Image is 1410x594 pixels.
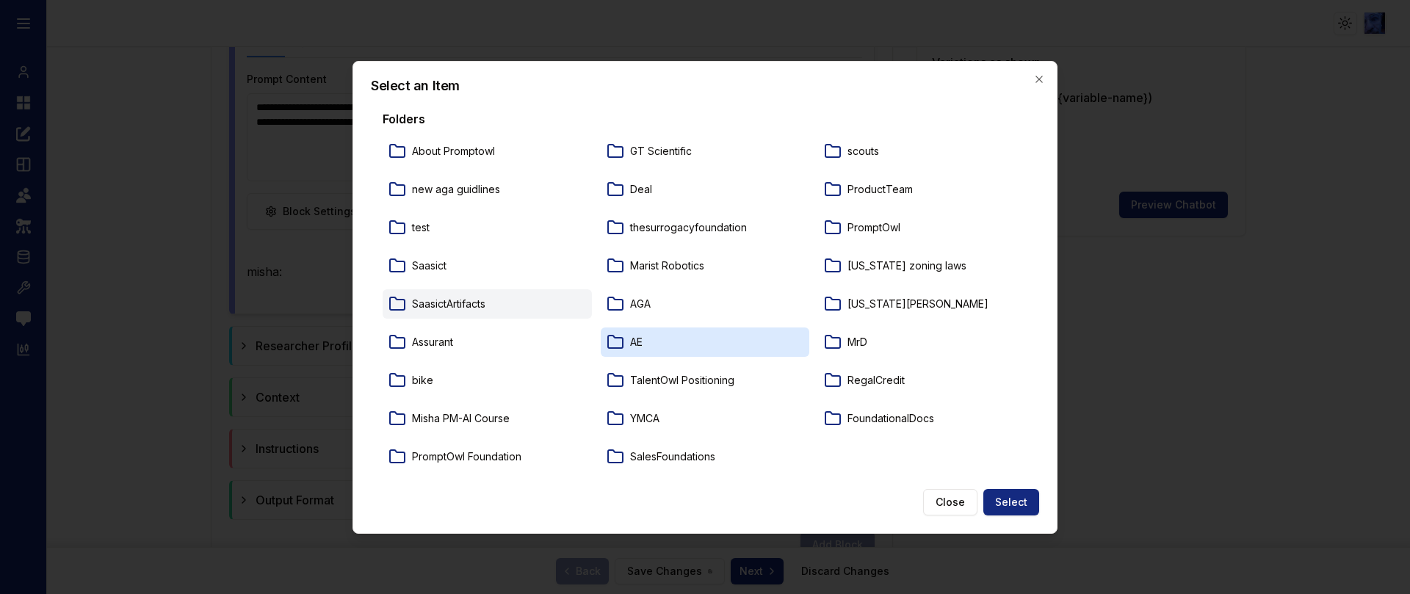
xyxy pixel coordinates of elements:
[412,449,521,464] p: PromptOwl Foundation
[630,182,652,197] p: Deal
[412,411,510,426] p: Misha PM-AI Course
[412,182,500,197] p: new aga guidlines
[847,258,966,273] p: [US_STATE] zoning laws
[630,449,715,464] p: SalesFoundations
[847,373,905,388] p: RegalCredit
[630,373,734,388] p: TalentOwl Positioning
[412,335,453,349] p: Assurant
[983,489,1039,515] button: Select
[412,258,446,273] p: Saasict
[847,297,988,311] p: [US_STATE][PERSON_NAME]
[847,411,934,426] p: FoundationalDocs
[371,79,1039,93] h2: Select an Item
[412,373,433,388] p: bike
[630,144,692,159] p: GT Scientific
[630,220,747,235] p: thesurrogacyfoundation
[923,489,977,515] button: Close
[383,110,1027,128] h3: Folders
[847,182,913,197] p: ProductTeam
[847,335,867,349] p: MrD
[847,220,900,235] p: PromptOwl
[412,144,495,159] p: About Promptowl
[630,258,704,273] p: Marist Robotics
[630,297,651,311] p: AGA
[847,144,879,159] p: scouts
[412,220,430,235] p: test
[630,335,643,349] p: AE
[630,411,659,426] p: YMCA
[412,297,485,311] p: SaasictArtifacts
